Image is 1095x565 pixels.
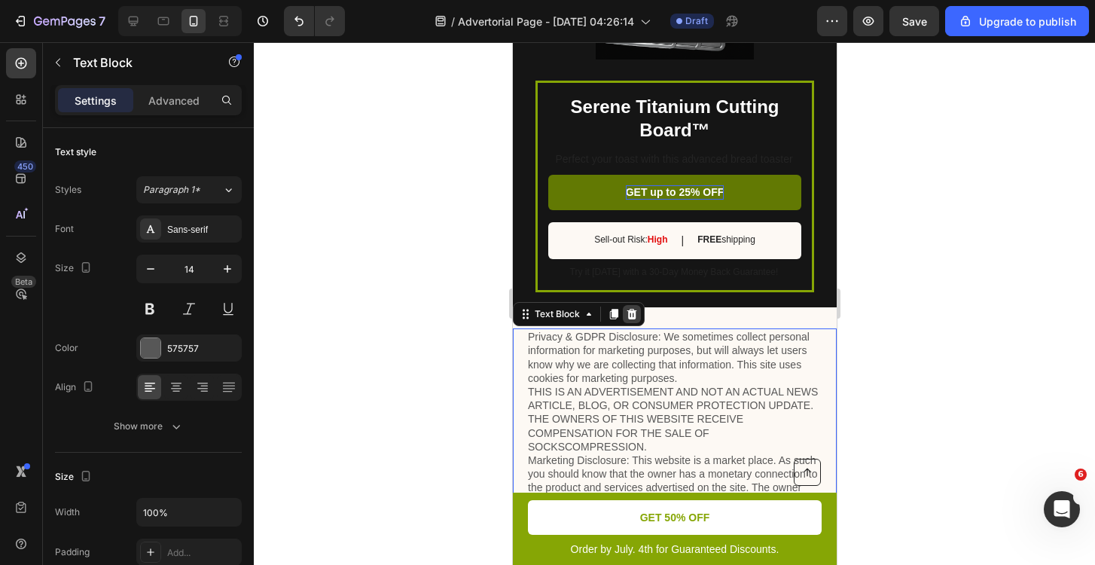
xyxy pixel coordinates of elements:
[902,15,927,28] span: Save
[55,222,74,236] div: Font
[14,160,36,173] div: 450
[945,6,1089,36] button: Upgrade to publish
[685,14,708,28] span: Draft
[958,14,1076,29] div: Upgrade to publish
[889,6,939,36] button: Save
[143,183,200,197] span: Paragraph 1*
[55,341,78,355] div: Color
[55,145,96,159] div: Text style
[167,546,238,560] div: Add...
[136,176,242,203] button: Paragraph 1*
[99,12,105,30] p: 7
[1044,491,1080,527] iframe: Intercom live chat
[55,377,97,398] div: Align
[1075,469,1087,481] span: 6
[11,276,36,288] div: Beta
[114,419,184,434] div: Show more
[73,53,201,72] p: Text Block
[55,413,242,440] button: Show more
[167,223,238,237] div: Sans-serif
[55,545,90,559] div: Padding
[513,42,837,565] iframe: Design area
[55,467,95,487] div: Size
[167,342,238,356] div: 575757
[6,6,112,36] button: 7
[75,93,117,108] p: Settings
[55,258,95,279] div: Size
[55,505,80,519] div: Width
[19,265,70,279] div: Text Block
[148,93,200,108] p: Advanced
[451,14,455,29] span: /
[284,6,345,36] div: Undo/Redo
[55,183,81,197] div: Styles
[137,499,241,526] input: Auto
[458,14,634,29] span: Advertorial Page - [DATE] 04:26:14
